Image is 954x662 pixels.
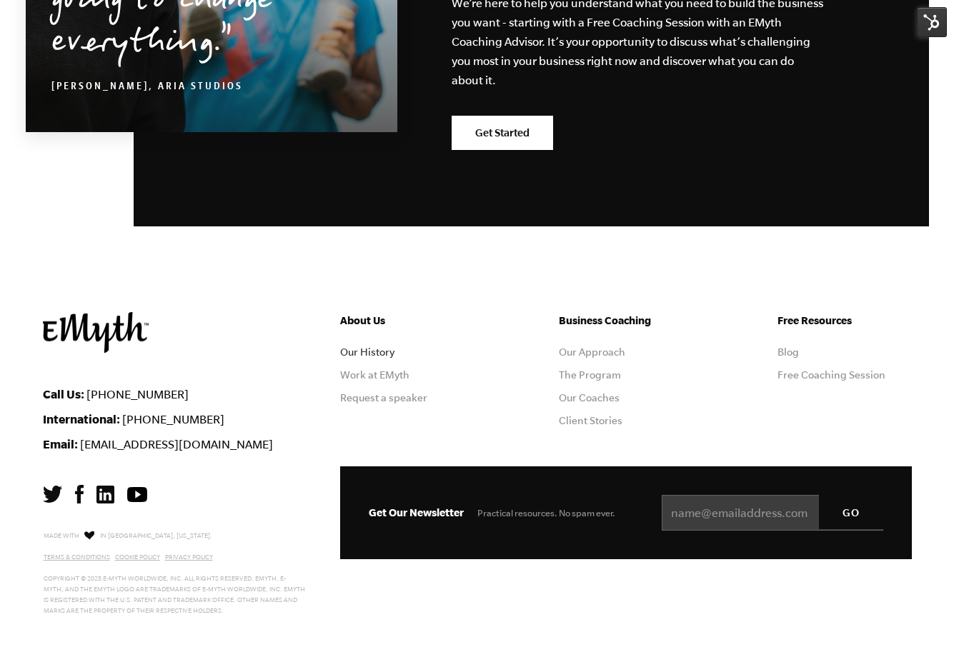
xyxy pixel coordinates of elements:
[340,392,427,403] a: Request a speaker
[917,7,947,37] img: HubSpot Tools Menu Toggle
[51,82,243,94] cite: [PERSON_NAME], Aria Studios
[369,506,464,518] span: Get Our Newsletter
[115,553,160,561] a: Cookie Policy
[80,438,273,451] a: [EMAIL_ADDRESS][DOMAIN_NAME]
[96,486,114,503] img: LinkedIn
[340,312,474,329] h5: About Us
[75,485,84,503] img: Facebook
[43,437,78,451] strong: Email:
[340,346,394,358] a: Our History
[44,553,110,561] a: Terms & Conditions
[86,388,189,401] a: [PHONE_NUMBER]
[559,312,693,329] h5: Business Coaching
[127,487,147,502] img: YouTube
[43,312,149,353] img: EMyth
[777,369,885,381] a: Free Coaching Session
[559,369,621,381] a: The Program
[122,413,224,426] a: [PHONE_NUMBER]
[559,392,620,403] a: Our Coaches
[559,346,625,358] a: Our Approach
[477,508,615,518] span: Practical resources. No spam ever.
[883,593,954,662] iframe: Chat Widget
[84,531,94,540] img: Love
[44,528,306,616] p: Made with in [GEOGRAPHIC_DATA], [US_STATE]. Copyright © 2025 E-Myth Worldwide, Inc. All rights re...
[819,495,883,529] input: GO
[662,495,883,531] input: name@emailaddress.com
[43,412,120,426] strong: International:
[777,346,799,358] a: Blog
[165,553,213,561] a: Privacy Policy
[452,116,553,150] a: Get Started
[43,387,84,401] strong: Call Us:
[777,312,912,329] h5: Free Resources
[43,486,62,503] img: Twitter
[559,415,622,426] a: Client Stories
[340,369,409,381] a: Work at EMyth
